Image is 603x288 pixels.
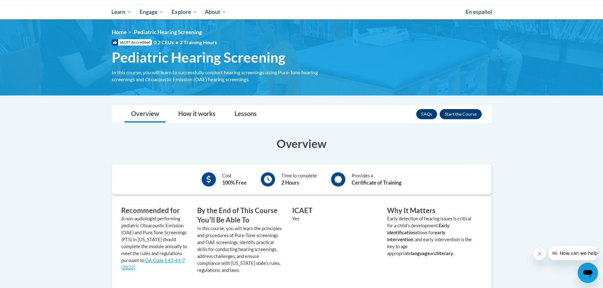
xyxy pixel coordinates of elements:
[175,39,178,45] span: •
[121,206,188,216] h3: Recommended for
[121,215,188,271] p: A non-audiologist performing pediatric Otoacoustic Emission (OAE) and Pure Tone Screenings (PTS) ...
[197,206,283,225] h3: By the End of This Course Youʹll Be Able To
[167,5,201,19] a: Explore
[121,258,185,270] a: GA Code § 43-44-7 (2022)
[111,8,131,16] span: Learn
[352,180,401,186] b: Certificate of Training
[134,29,202,35] span: Pediatric Hearing Screening
[112,29,127,35] a: Home
[197,225,283,274] p: In this course, you will learn the principles and procedures of Pure-Tone screenings and OAE scre...
[437,251,453,256] strong: literacy
[172,106,222,123] a: How it works
[281,180,299,186] b: 2 Hours
[172,8,197,16] span: Explore
[112,39,152,46] span: IACET Accredited
[352,172,401,187] div: Provides a
[387,215,473,257] p: Early detection of hearing issues is critical for a child's development. allows for , and early i...
[180,39,217,45] span: 2 Training Hours
[201,5,230,19] a: About
[466,9,492,15] span: En español
[125,106,166,123] a: Overview
[154,39,217,46] span: 0.2 CEUs
[135,5,167,19] a: Engage
[281,172,317,187] div: Time to complete
[416,109,437,119] a: FAQs
[140,8,163,16] span: Engage
[102,5,501,19] div: Main menu
[578,263,598,283] iframe: Button to launch messaging window
[411,251,430,256] strong: language
[440,109,482,119] button: Enroll
[292,216,299,221] value: Yes
[112,69,330,83] div: In this course, you will learn to successfully conduct hearing screenings using Pure-Tone hearing...
[387,206,473,216] h3: Why It Matters
[4,4,51,9] span: Hi. How can we help?
[205,8,226,16] span: About
[533,248,546,260] iframe: Close message
[112,136,492,151] h3: Overview
[228,106,263,123] a: Lessons
[108,5,136,19] a: Learn
[462,5,496,19] a: En español
[549,246,598,260] iframe: Message from company
[292,206,378,216] h3: ICAET
[222,172,247,187] div: Cost
[112,49,286,66] span: Pediatric Hearing Screening
[222,180,247,186] b: 100% Free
